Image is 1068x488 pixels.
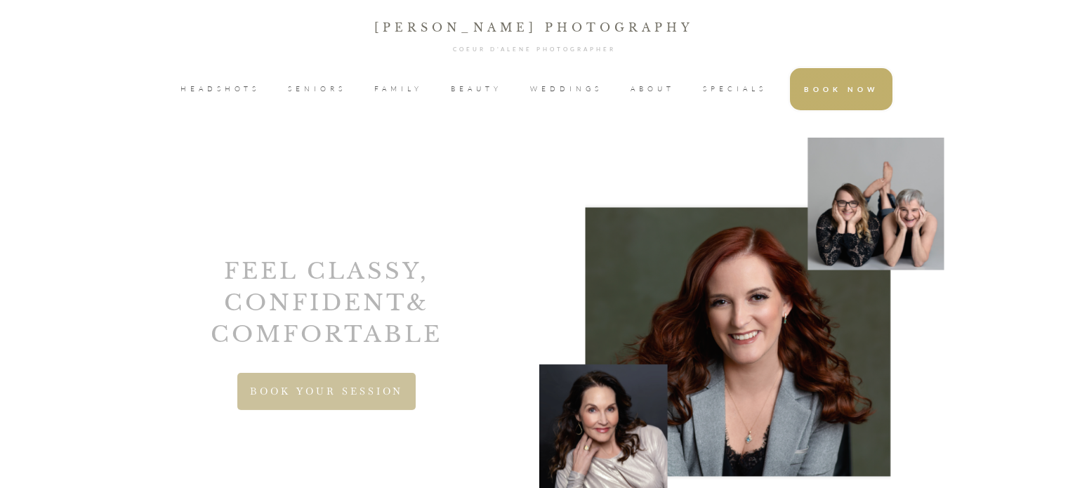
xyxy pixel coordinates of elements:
[374,79,423,100] a: FAMILY
[804,79,878,100] a: BOOK NOW
[703,79,767,100] a: SPECIALS
[250,385,403,397] span: BOOK YOUR SESSION
[237,373,416,410] a: BOOK YOUR SESSION
[199,256,453,357] h2: & comfortable
[451,79,502,100] a: BEAUTY
[631,79,675,100] a: ABOUT
[1,46,1067,60] h1: Coeur d'Alene PHOTOGRAPHEr
[180,79,260,100] a: HEADSHOTS
[530,79,602,100] a: WEDDINGS
[224,257,429,317] span: Feel Classy, confident
[288,79,346,100] a: SENIORS
[1,18,1067,37] p: [PERSON_NAME] Photography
